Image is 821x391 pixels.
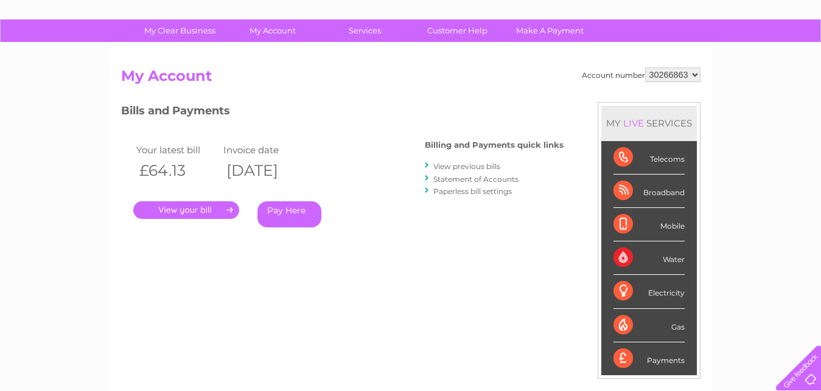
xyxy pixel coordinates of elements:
a: My Account [222,19,323,42]
div: Electricity [613,275,685,308]
div: Payments [613,342,685,375]
a: Water [607,52,630,61]
td: Invoice date [220,142,308,158]
div: Clear Business is a trading name of Verastar Limited (registered in [GEOGRAPHIC_DATA] No. 3667643... [124,7,699,59]
a: Contact [740,52,770,61]
a: 0333 014 3131 [592,6,676,21]
div: Gas [613,309,685,342]
a: Make A Payment [500,19,600,42]
th: [DATE] [220,158,308,183]
td: Your latest bill [133,142,221,158]
div: Mobile [613,208,685,241]
img: logo.png [29,32,91,69]
a: Statement of Accounts [433,175,519,184]
a: . [133,201,239,219]
a: Services [315,19,415,42]
a: My Clear Business [130,19,230,42]
a: Pay Here [257,201,321,227]
div: Broadband [613,175,685,208]
a: View previous bills [433,162,500,171]
a: Telecoms [671,52,708,61]
div: LIVE [621,117,646,129]
a: Customer Help [407,19,508,42]
h2: My Account [121,67,700,91]
th: £64.13 [133,158,221,183]
a: Blog [715,52,733,61]
div: Water [613,241,685,275]
div: MY SERVICES [601,106,697,140]
h4: Billing and Payments quick links [425,140,564,150]
a: Energy [637,52,664,61]
div: Telecoms [613,141,685,175]
h3: Bills and Payments [121,102,564,123]
a: Log out [781,52,809,61]
a: Paperless bill settings [433,187,512,196]
div: Account number [582,67,700,82]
